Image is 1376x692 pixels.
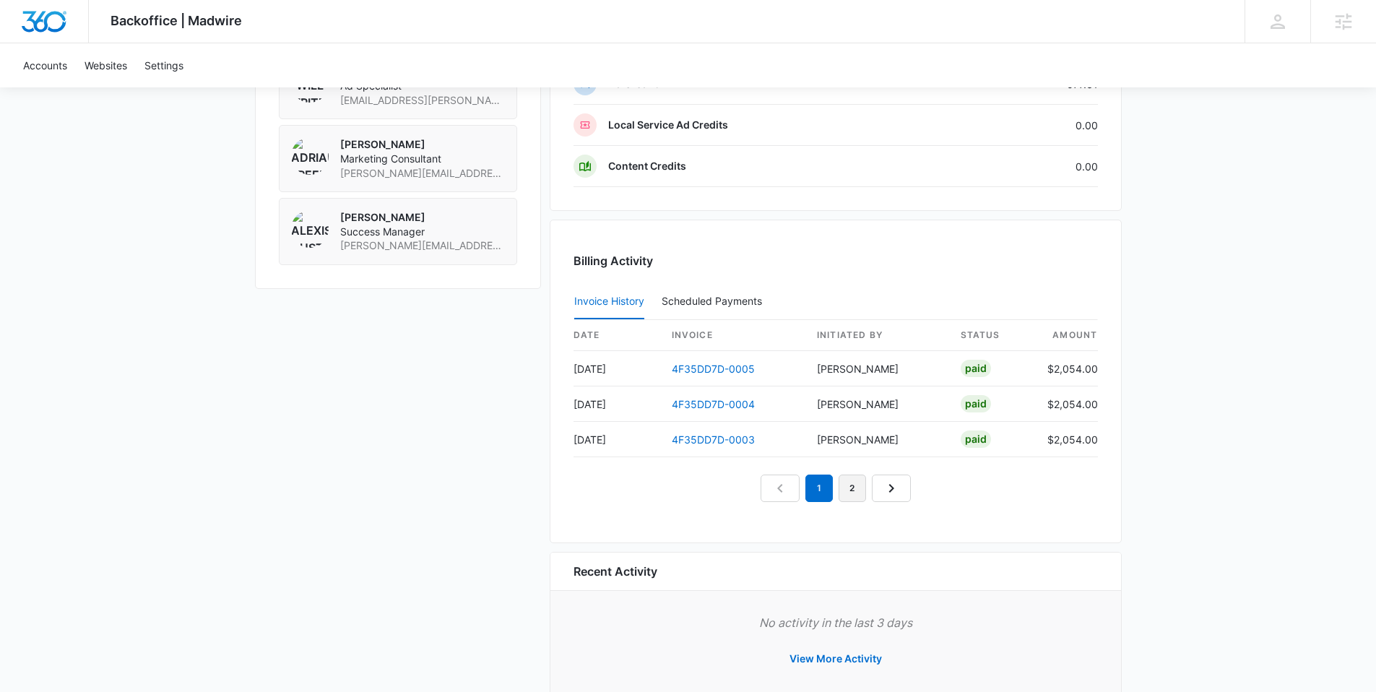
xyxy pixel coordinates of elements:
span: Backoffice | Madwire [111,13,242,28]
h3: Billing Activity [574,252,1098,269]
button: View More Activity [775,641,896,676]
a: Accounts [14,43,76,87]
td: $2,054.00 [1036,386,1098,422]
td: 0.00 [945,146,1098,187]
span: [EMAIL_ADDRESS][PERSON_NAME][DOMAIN_NAME] [340,93,505,108]
td: 0.00 [945,105,1098,146]
td: $2,054.00 [1036,351,1098,386]
span: [PERSON_NAME][EMAIL_ADDRESS][PERSON_NAME][DOMAIN_NAME] [340,166,505,181]
a: 4F35DD7D-0005 [672,363,755,375]
div: Domain Overview [55,85,129,95]
td: [DATE] [574,351,660,386]
p: Content Credits [608,159,686,173]
div: Scheduled Payments [662,296,768,306]
img: logo_orange.svg [23,23,35,35]
a: Next Page [872,475,911,502]
a: Settings [136,43,192,87]
div: Paid [961,431,991,448]
span: Success Manager [340,225,505,239]
a: 4F35DD7D-0003 [672,433,755,446]
div: Keywords by Traffic [160,85,243,95]
td: [DATE] [574,422,660,457]
th: invoice [660,320,805,351]
p: [PERSON_NAME] [340,210,505,225]
img: Alexis Austere [291,210,329,248]
em: 1 [805,475,833,502]
span: [PERSON_NAME][EMAIL_ADDRESS][DOMAIN_NAME] [340,238,505,253]
h6: Recent Activity [574,563,657,580]
button: Invoice History [574,285,644,319]
th: amount [1036,320,1098,351]
img: Adriann Freeman [291,137,329,175]
td: $2,054.00 [1036,422,1098,457]
div: v 4.0.25 [40,23,71,35]
img: website_grey.svg [23,38,35,49]
span: Marketing Consultant [340,152,505,166]
img: tab_keywords_by_traffic_grey.svg [144,84,155,95]
div: Domain: [DOMAIN_NAME] [38,38,159,49]
p: No activity in the last 3 days [574,614,1098,631]
a: Websites [76,43,136,87]
td: [PERSON_NAME] [805,422,949,457]
p: Local Service Ad Credits [608,118,728,132]
a: Page 2 [839,475,866,502]
p: [PERSON_NAME] [340,137,505,152]
div: Paid [961,395,991,412]
nav: Pagination [761,475,911,502]
th: status [949,320,1036,351]
div: Paid [961,360,991,377]
th: date [574,320,660,351]
td: [PERSON_NAME] [805,386,949,422]
th: Initiated By [805,320,949,351]
td: [DATE] [574,386,660,422]
td: [PERSON_NAME] [805,351,949,386]
img: tab_domain_overview_orange.svg [39,84,51,95]
a: 4F35DD7D-0004 [672,398,755,410]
